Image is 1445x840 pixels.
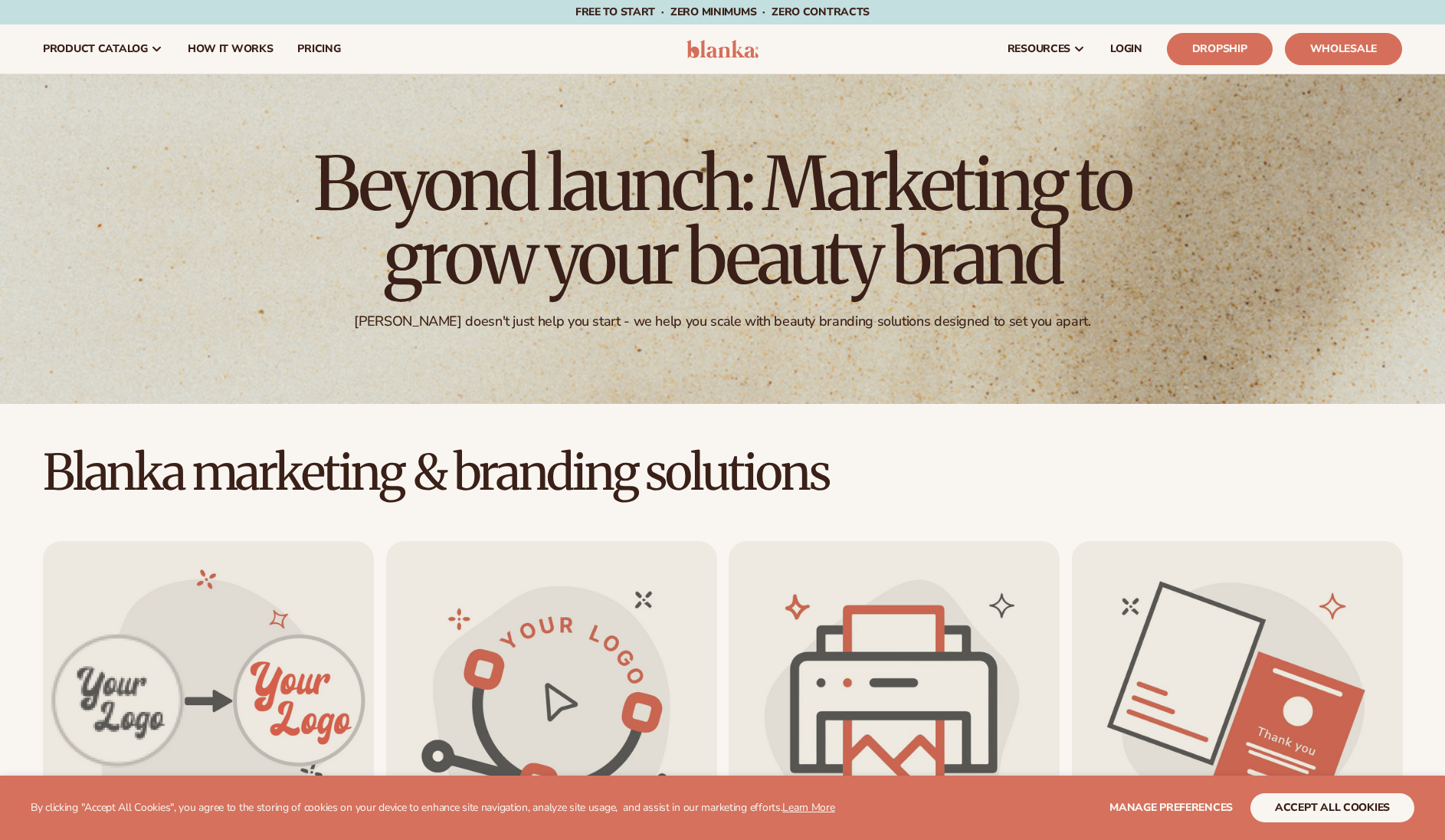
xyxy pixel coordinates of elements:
[31,25,175,74] a: product catalog
[175,25,286,74] a: How It Works
[1285,33,1402,65] a: Wholesale
[782,800,834,815] a: Learn More
[1109,793,1233,822] button: Manage preferences
[43,43,148,55] span: product catalog
[1008,43,1070,55] span: resources
[31,802,835,815] p: By clicking "Accept All Cookies", you agree to the storing of cookies on your device to enhance s...
[995,25,1098,74] a: resources
[285,25,352,74] a: pricing
[297,43,340,55] span: pricing
[354,313,1090,330] div: [PERSON_NAME] doesn't just help you start - we help you scale with beauty branding solutions desi...
[301,147,1144,294] h1: Beyond launch: Marketing to grow your beauty brand
[686,40,759,58] img: logo
[575,5,870,19] span: Free to start · ZERO minimums · ZERO contracts
[1110,43,1142,55] span: LOGIN
[1167,33,1273,65] a: Dropship
[1109,800,1233,815] span: Manage preferences
[188,43,274,55] span: How It Works
[1250,793,1414,822] button: accept all cookies
[1098,25,1155,74] a: LOGIN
